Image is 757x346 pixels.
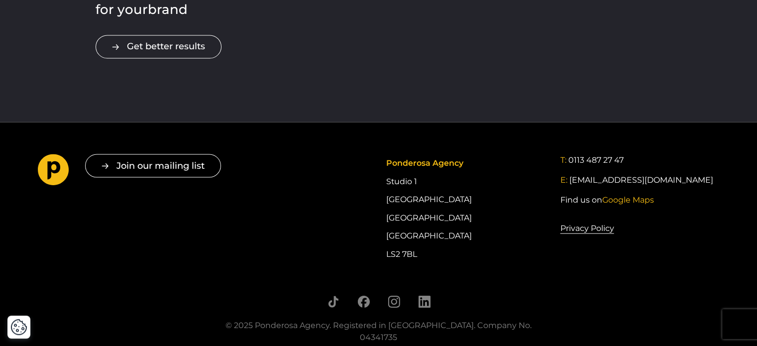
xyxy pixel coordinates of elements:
[560,194,653,206] a: Find us onGoogle Maps
[602,195,653,204] span: Google Maps
[560,175,567,184] span: E:
[568,154,623,166] a: 0113 487 27 47
[38,154,69,189] a: Go to homepage
[386,158,463,167] span: Ponderosa Agency
[148,1,188,17] span: brand
[96,35,221,58] a: Get better results
[357,295,370,308] a: Follow us on Facebook
[10,319,27,336] img: Revisit consent button
[327,295,339,308] a: Follow us on TikTok
[418,295,431,308] a: Follow us on LinkedIn
[569,174,713,186] a: [EMAIL_ADDRESS][DOMAIN_NAME]
[10,319,27,336] button: Cookie Settings
[85,154,221,177] button: Join our mailing list
[560,155,566,164] span: T:
[386,154,545,263] div: Studio 1 [GEOGRAPHIC_DATA] [GEOGRAPHIC_DATA] [GEOGRAPHIC_DATA] LS2 7BL
[560,222,614,234] a: Privacy Policy
[388,295,400,308] a: Follow us on Instagram
[212,319,545,343] div: © 2025 Ponderosa Agency. Registered in [GEOGRAPHIC_DATA]. Company No. 04341735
